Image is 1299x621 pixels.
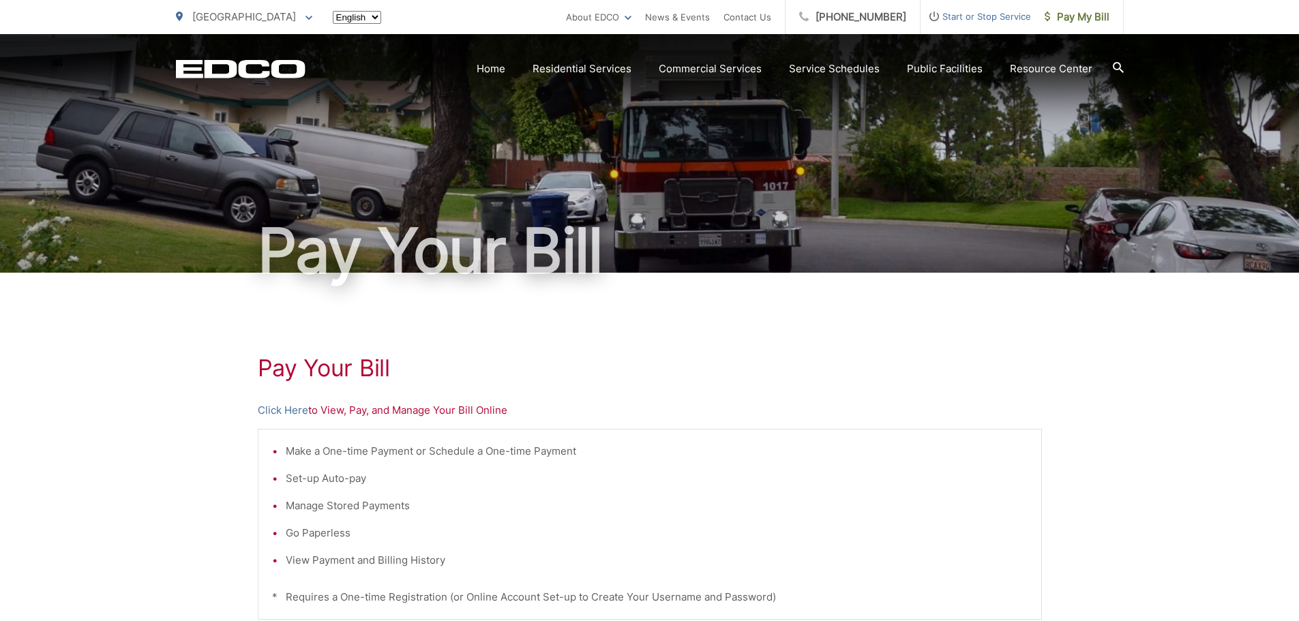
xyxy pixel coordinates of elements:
[272,589,1028,605] p: * Requires a One-time Registration (or Online Account Set-up to Create Your Username and Password)
[286,498,1028,514] li: Manage Stored Payments
[258,402,1042,419] p: to View, Pay, and Manage Your Bill Online
[533,61,631,77] a: Residential Services
[192,10,296,23] span: [GEOGRAPHIC_DATA]
[286,552,1028,569] li: View Payment and Billing History
[176,59,305,78] a: EDCD logo. Return to the homepage.
[333,11,381,24] select: Select a language
[566,9,631,25] a: About EDCO
[723,9,771,25] a: Contact Us
[477,61,505,77] a: Home
[286,470,1028,487] li: Set-up Auto-pay
[659,61,762,77] a: Commercial Services
[258,402,308,419] a: Click Here
[286,525,1028,541] li: Go Paperless
[1010,61,1092,77] a: Resource Center
[1045,9,1109,25] span: Pay My Bill
[789,61,880,77] a: Service Schedules
[176,217,1124,285] h1: Pay Your Bill
[286,443,1028,459] li: Make a One-time Payment or Schedule a One-time Payment
[258,354,1042,382] h1: Pay Your Bill
[907,61,983,77] a: Public Facilities
[645,9,710,25] a: News & Events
